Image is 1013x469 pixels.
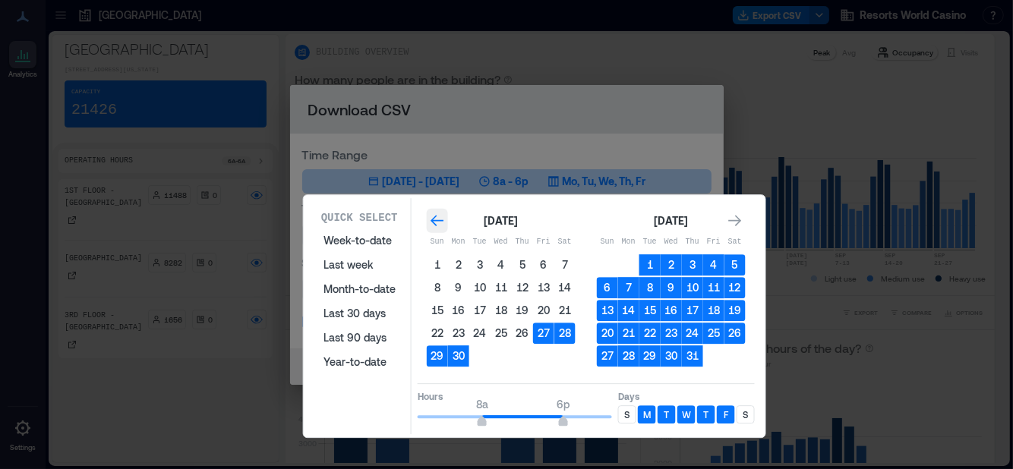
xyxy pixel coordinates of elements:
p: Wed [491,236,512,248]
th: Friday [533,231,554,253]
button: 11 [491,277,512,298]
button: 3 [469,254,491,275]
button: 12 [512,277,533,298]
th: Tuesday [639,231,661,253]
button: 16 [448,300,469,321]
p: Thu [512,236,533,248]
th: Saturday [554,231,576,253]
p: Tue [469,236,491,248]
button: 29 [427,345,448,367]
div: [DATE] [480,212,522,230]
div: [DATE] [650,212,693,230]
button: 30 [661,345,682,367]
button: 16 [661,300,682,321]
button: 4 [703,254,724,275]
button: 2 [661,254,682,275]
button: 17 [469,300,491,321]
button: 30 [448,345,469,367]
button: 19 [724,300,746,321]
button: 26 [724,323,746,344]
button: 14 [554,277,576,298]
button: 25 [703,323,724,344]
th: Wednesday [661,231,682,253]
th: Tuesday [469,231,491,253]
button: 9 [661,277,682,298]
button: 23 [448,323,469,344]
button: 3 [682,254,703,275]
button: 22 [639,323,661,344]
th: Monday [618,231,639,253]
p: Fri [533,236,554,248]
button: 26 [512,323,533,344]
button: 12 [724,277,746,298]
button: 13 [533,277,554,298]
button: 14 [618,300,639,321]
button: 29 [639,345,661,367]
button: Go to previous month [427,210,448,231]
button: 11 [703,277,724,298]
th: Friday [703,231,724,253]
button: 19 [512,300,533,321]
button: Year-to-date [314,350,405,374]
p: Sat [554,236,576,248]
button: 9 [448,277,469,298]
p: Fri [703,236,724,248]
p: S [743,408,748,420]
button: 10 [469,277,491,298]
p: Thu [682,236,703,248]
button: 8 [427,277,448,298]
button: 7 [554,254,576,275]
button: Go to next month [724,210,746,231]
button: 1 [639,254,661,275]
p: T [703,408,708,420]
p: T [664,408,669,420]
button: 17 [682,300,703,321]
th: Thursday [512,231,533,253]
p: Mon [448,236,469,248]
button: 27 [597,345,618,367]
button: 13 [597,300,618,321]
button: Last 90 days [314,326,405,350]
button: 7 [618,277,639,298]
button: 4 [491,254,512,275]
span: 8a [476,398,488,411]
button: 2 [448,254,469,275]
p: Wed [661,236,682,248]
p: Mon [618,236,639,248]
button: 25 [491,323,512,344]
button: Last 30 days [314,301,405,326]
button: Week-to-date [314,228,405,253]
button: 24 [469,323,491,344]
p: Sat [724,236,746,248]
button: 27 [533,323,554,344]
p: S [624,408,630,420]
th: Saturday [724,231,746,253]
button: 1 [427,254,448,275]
button: 6 [597,277,618,298]
button: 22 [427,323,448,344]
button: 20 [597,323,618,344]
button: 5 [512,254,533,275]
p: M [643,408,651,420]
button: 18 [491,300,512,321]
p: Sun [597,236,618,248]
p: W [682,408,691,420]
p: Sun [427,236,448,248]
button: 18 [703,300,724,321]
button: 28 [554,323,576,344]
p: F [724,408,728,420]
th: Thursday [682,231,703,253]
th: Wednesday [491,231,512,253]
th: Sunday [597,231,618,253]
p: Tue [639,236,661,248]
p: Hours [418,390,612,402]
p: Days [618,390,755,402]
th: Sunday [427,231,448,253]
button: 21 [618,323,639,344]
th: Monday [448,231,469,253]
span: 6p [557,398,570,411]
button: 24 [682,323,703,344]
button: 8 [639,277,661,298]
button: Last week [314,253,405,277]
button: 15 [639,300,661,321]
